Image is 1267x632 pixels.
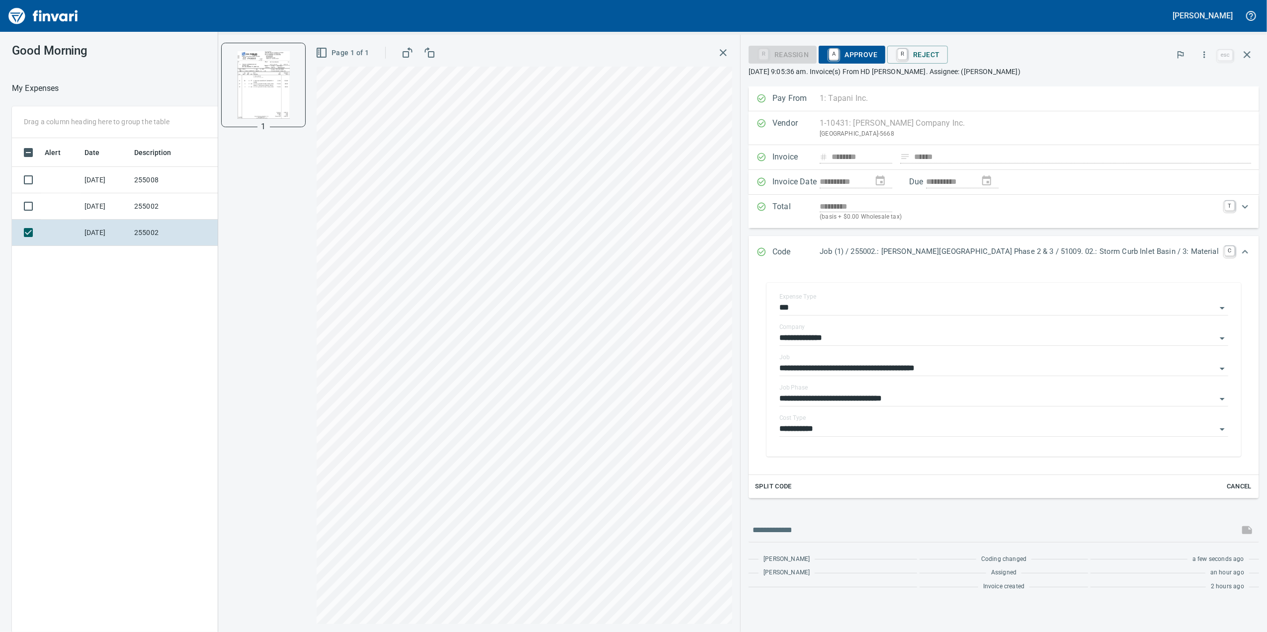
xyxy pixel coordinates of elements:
div: Expand [749,236,1259,269]
img: Finvari [6,4,81,28]
p: Job (1) / 255002.: [PERSON_NAME][GEOGRAPHIC_DATA] Phase 2 & 3 / 51009. 02.: Storm Curb Inlet Basi... [820,246,1219,257]
button: Flag [1170,44,1191,66]
td: 255002 [130,193,220,220]
span: Invoice created [983,582,1025,592]
span: Description [134,147,184,158]
button: Cancel [1223,479,1255,494]
div: Expand [749,269,1259,498]
button: AApprove [819,46,885,64]
label: Expense Type [779,294,816,300]
span: Coding changed [981,554,1026,564]
p: Total [772,201,820,222]
a: T [1225,201,1235,211]
label: Job [779,354,790,360]
button: Open [1215,422,1229,436]
span: Reject [895,46,939,63]
p: Drag a column heading here to group the table [24,117,169,127]
a: C [1225,246,1235,256]
span: Date [84,147,100,158]
span: Alert [45,147,74,158]
div: Expand [749,195,1259,228]
span: Page 1 of 1 [318,47,369,59]
label: Cost Type [779,415,806,421]
p: [DATE] 9:05:36 am. Invoice(s) From HD [PERSON_NAME]. Assignee: ([PERSON_NAME]) [749,67,1259,77]
h3: Good Morning [12,44,328,58]
button: Split Code [753,479,794,494]
td: 255008 [130,167,220,193]
span: Alert [45,147,61,158]
span: Close invoice [1215,43,1259,67]
span: Approve [827,46,877,63]
a: esc [1218,50,1233,61]
td: [DATE] [81,193,130,220]
label: Job Phase [779,385,808,391]
span: Cancel [1226,481,1253,492]
span: This records your message into the invoice and notifies anyone mentioned [1235,518,1259,542]
nav: breadcrumb [12,82,59,94]
button: Page 1 of 1 [314,44,373,62]
td: [DATE] [81,167,130,193]
button: Open [1215,301,1229,315]
span: a few seconds ago [1192,554,1244,564]
label: Company [779,324,805,330]
p: (basis + $0.00 Wholesale tax) [820,212,1219,222]
button: Open [1215,392,1229,406]
span: Date [84,147,113,158]
span: Assigned [991,568,1016,578]
span: an hour ago [1210,568,1244,578]
span: 2 hours ago [1211,582,1244,592]
h5: [PERSON_NAME] [1173,10,1233,21]
p: 1 [261,121,266,133]
button: More [1193,44,1215,66]
a: A [829,49,839,60]
button: [PERSON_NAME] [1171,8,1235,23]
span: Description [134,147,171,158]
span: [PERSON_NAME] [763,568,810,578]
p: Code [772,246,820,259]
button: RReject [887,46,947,64]
span: Split Code [755,481,792,492]
button: Open [1215,362,1229,376]
span: [PERSON_NAME] [763,554,810,564]
button: Open [1215,331,1229,345]
td: 255002 [130,220,220,246]
p: My Expenses [12,82,59,94]
a: R [898,49,907,60]
img: Page 1 [230,51,297,119]
td: [DATE] [81,220,130,246]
